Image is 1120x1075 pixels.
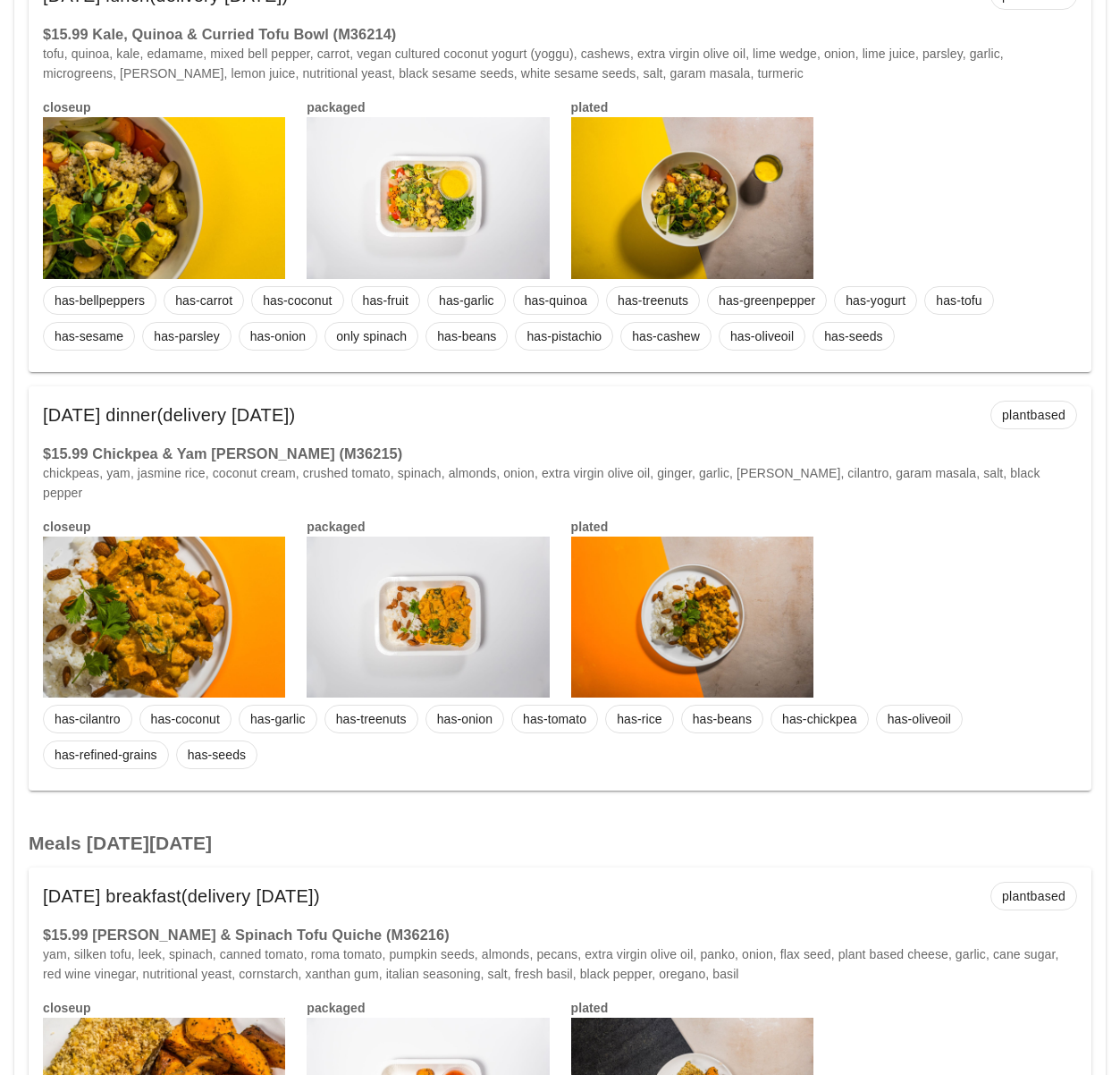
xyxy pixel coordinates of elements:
span: only spinach [336,323,407,350]
span: has-refined-grains [55,741,157,768]
span: has-tofu [936,287,981,314]
h4: plated [571,97,813,117]
h4: closeup [43,97,285,117]
span: has-oliveoil [730,323,794,350]
span: has-chickpea [782,706,857,732]
span: has-coconut [151,706,220,732]
h4: plated [571,517,813,537]
span: has-onion [437,706,493,732]
span: has-quinoa [525,287,587,314]
span: has-onion [250,323,306,350]
h3: $15.99 Chickpea & Yam [PERSON_NAME] (M36215) [43,444,1077,463]
span: (delivery [DATE]) [156,401,295,429]
span: has-bellpeppers [55,287,145,314]
span: has-carrot [175,287,232,314]
div: [DATE] dinner [29,386,1091,444]
span: has-treenuts [336,706,407,732]
span: has-sesame [55,323,123,350]
span: has-oliveoil [888,706,951,732]
p: yam, silken tofu, leek, spinach, canned tomato, roma tomato, pumpkin seeds, almonds, pecans, extr... [43,944,1077,984]
span: has-cashew [632,323,700,350]
p: chickpeas, yam, jasmine rice, coconut cream, crushed tomato, spinach, almonds, onion, extra virgi... [43,463,1077,503]
div: [DATE] breakfast [29,868,1091,925]
span: has-rice [617,706,662,732]
span: has-yogurt [846,287,905,314]
span: has-seeds [188,741,247,768]
h3: $15.99 [PERSON_NAME] & Spinach Tofu Quiche (M36216) [43,925,1077,944]
h4: closeup [43,998,285,1018]
span: (delivery [DATE]) [181,882,320,910]
h2: Meals [DATE][DATE] [29,834,1091,853]
h3: $15.99 Kale, Quinoa & Curried Tofu Bowl (M36214) [43,24,1077,44]
h4: packaged [307,998,549,1018]
h4: packaged [307,517,549,537]
span: has-tomato [523,706,586,732]
span: has-parsley [154,323,219,350]
h4: packaged [307,97,549,117]
p: tofu, quinoa, kale, edamame, mixed bell pepper, carrot, vegan cultured coconut yogurt (yoggu), ca... [43,44,1077,83]
span: has-garlic [250,706,306,732]
span: has-seeds [824,323,883,350]
span: plantbased [1002,402,1065,428]
h4: plated [571,998,813,1018]
span: has-coconut [263,287,332,314]
span: has-greenpepper [719,287,815,314]
span: has-beans [693,706,752,732]
span: has-treenuts [618,287,688,314]
span: has-beans [437,323,496,350]
span: has-cilantro [55,706,121,732]
span: has-fruit [363,287,408,314]
h4: closeup [43,517,285,537]
span: has-pistachio [526,323,602,350]
span: has-garlic [439,287,494,314]
span: plantbased [1002,883,1065,910]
